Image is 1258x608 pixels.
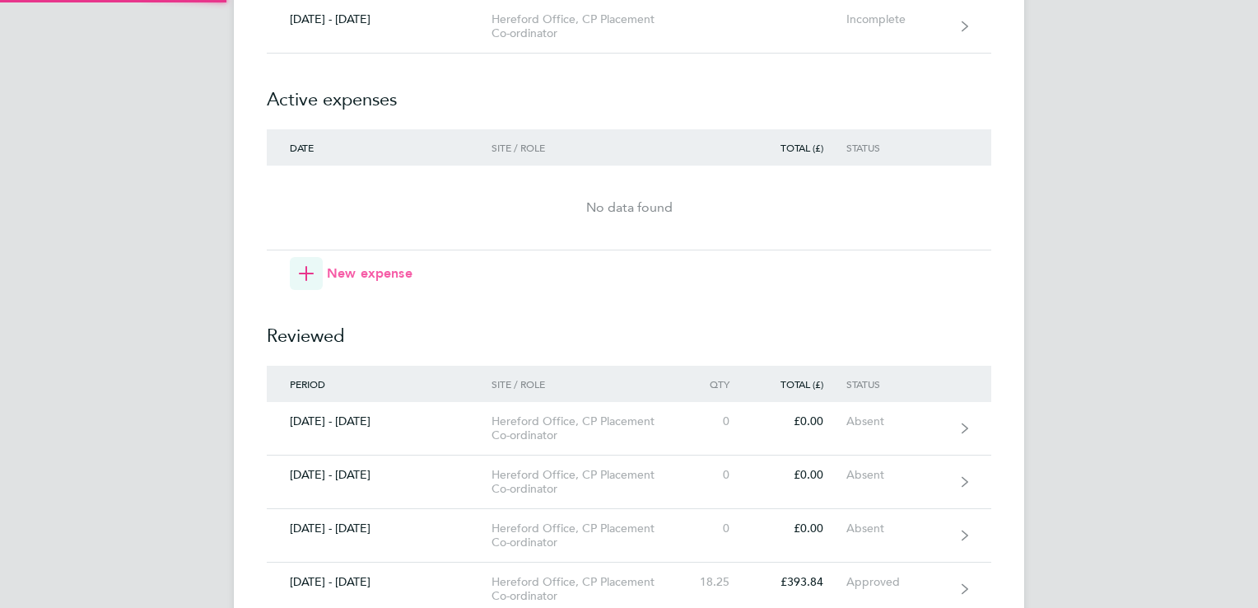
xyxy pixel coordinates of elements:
div: No data found [267,198,991,217]
a: [DATE] - [DATE]Hereford Office, CP Placement Co-ordinator0£0.00Absent [267,456,991,509]
button: New expense [290,257,412,290]
div: 18.25 [680,575,752,589]
div: Site / Role [492,378,680,390]
h2: Reviewed [267,290,991,366]
div: Absent [846,468,948,482]
div: Incomplete [846,12,948,26]
div: Hereford Office, CP Placement Co-ordinator [492,12,680,40]
a: [DATE] - [DATE]Hereford Office, CP Placement Co-ordinator0£0.00Absent [267,402,991,456]
div: [DATE] - [DATE] [267,414,492,428]
div: Hereford Office, CP Placement Co-ordinator [492,414,680,442]
div: Approved [846,575,948,589]
div: [DATE] - [DATE] [267,12,492,26]
a: [DATE] - [DATE]Hereford Office, CP Placement Co-ordinator0£0.00Absent [267,509,991,563]
h2: Active expenses [267,54,991,129]
div: £393.84 [752,575,846,589]
div: Total (£) [752,142,846,153]
div: Total (£) [752,378,846,390]
div: [DATE] - [DATE] [267,575,492,589]
div: Hereford Office, CP Placement Co-ordinator [492,521,680,550]
div: 0 [680,414,752,428]
div: [DATE] - [DATE] [267,521,492,536]
div: Hereford Office, CP Placement Co-ordinator [492,468,680,496]
div: 0 [680,521,752,536]
div: 0 [680,468,752,482]
div: Status [846,142,948,153]
div: Date [267,142,492,153]
div: £0.00 [752,468,846,482]
div: Status [846,378,948,390]
div: Site / Role [492,142,680,153]
div: £0.00 [752,414,846,428]
div: £0.00 [752,521,846,536]
div: Absent [846,521,948,536]
div: Hereford Office, CP Placement Co-ordinator [492,575,680,603]
div: Qty [680,378,752,390]
span: Period [290,377,325,391]
div: [DATE] - [DATE] [267,468,492,482]
span: New expense [327,264,412,283]
div: Absent [846,414,948,428]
